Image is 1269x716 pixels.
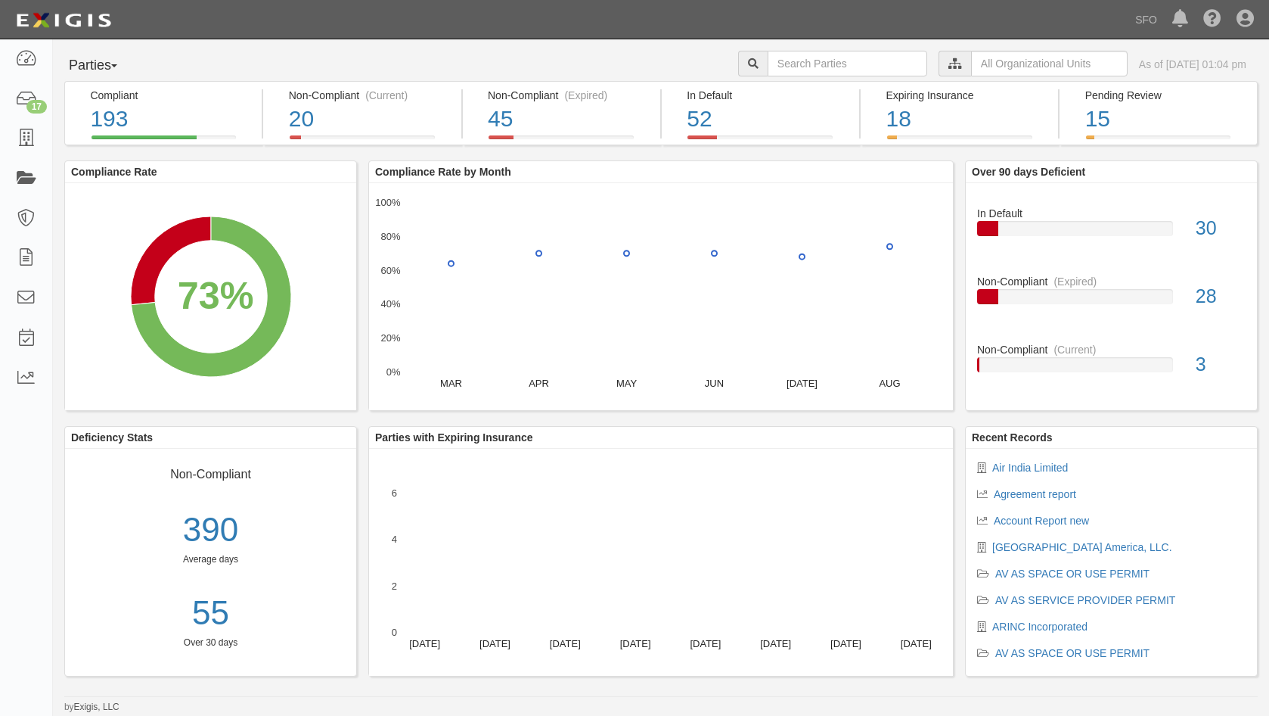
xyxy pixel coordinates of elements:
[74,702,119,712] a: Exigis, LLC
[65,637,356,649] div: Over 30 days
[289,103,450,135] div: 20
[409,638,440,649] text: [DATE]
[26,100,47,114] div: 17
[620,638,651,649] text: [DATE]
[380,264,400,276] text: 60%
[995,568,1150,580] a: AV AS SPACE OR USE PERMIT
[564,88,607,103] div: (Expired)
[1053,274,1097,289] div: (Expired)
[1184,283,1257,310] div: 28
[392,627,397,638] text: 0
[1203,11,1221,29] i: Help Center - Complianz
[90,88,250,103] div: Compliant
[369,183,953,410] svg: A chart.
[760,638,791,649] text: [DATE]
[992,541,1172,553] a: [GEOGRAPHIC_DATA] America, LLC.
[1085,103,1246,135] div: 15
[972,431,1053,444] b: Recent Records
[375,166,511,178] b: Compliance Rate by Month
[463,135,660,148] a: Non-Compliant(Expired)45
[966,342,1257,357] div: Non-Compliant
[995,647,1150,659] a: AV AS SPACE OR USE PERMIT
[1139,57,1246,72] div: As of [DATE] 01:04 pm
[380,298,400,310] text: 40%
[380,231,400,242] text: 80%
[1085,88,1246,103] div: Pending Review
[440,378,462,389] text: MAR
[687,103,848,135] div: 52
[64,701,119,714] small: by
[861,135,1058,148] a: Expiring Insurance18
[488,103,649,135] div: 45
[369,449,953,676] svg: A chart.
[901,638,932,649] text: [DATE]
[966,274,1257,289] div: Non-Compliant
[992,462,1068,474] a: Air India Limited
[289,88,450,103] div: Non-Compliant (Current)
[994,488,1076,500] a: Agreement report
[90,103,250,135] div: 193
[1060,135,1257,148] a: Pending Review15
[616,378,638,389] text: MAY
[886,88,1047,103] div: Expiring Insurance
[392,580,397,591] text: 2
[365,88,408,103] div: (Current)
[65,590,356,637] a: 55
[550,638,581,649] text: [DATE]
[392,487,397,499] text: 6
[392,534,397,545] text: 4
[64,135,262,148] a: Compliant193
[995,594,1175,606] a: AV AS SERVICE PROVIDER PERMIT
[977,195,1246,274] a: In Default30
[1184,351,1257,378] div: 3
[1053,342,1096,357] div: (Current)
[966,195,1257,221] div: In Default
[971,51,1128,76] input: All Organizational Units
[787,378,818,389] text: [DATE]
[972,166,1085,178] b: Over 90 days Deficient
[977,342,1246,388] a: Non-Compliant(Current)3
[529,378,549,389] text: APR
[879,378,900,389] text: AUG
[488,88,649,103] div: Non-Compliant (Expired)
[65,506,356,554] div: 390
[76,460,345,484] div: Non-Compliant
[71,431,153,444] b: Deficiency Stats
[178,269,254,323] div: 73%
[64,51,178,81] button: Parties
[380,332,400,344] text: 20%
[71,166,157,178] b: Compliance Rate
[65,183,356,410] svg: A chart.
[994,515,1089,527] a: Account Report new
[1128,5,1165,35] a: SFO
[662,135,859,148] a: In Default52
[386,366,401,378] text: 0%
[687,88,848,103] div: In Default
[11,7,116,34] img: logo-5460c22ac91f19d4615b14bd174203de0afe785f0fc80cf4dbbc73dc1793850b.png
[705,378,724,389] text: JUN
[479,638,510,649] text: [DATE]
[375,431,533,444] b: Parties with Expiring Insurance
[977,274,1246,342] a: Non-Compliant(Expired)28
[375,197,401,208] text: 100%
[830,638,861,649] text: [DATE]
[65,553,356,566] div: Average days
[263,135,461,148] a: Non-Compliant(Current)20
[1184,215,1257,242] div: 30
[768,51,927,76] input: Search Parties
[690,638,721,649] text: [DATE]
[992,621,1087,633] a: ARINC Incorporated
[886,103,1047,135] div: 18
